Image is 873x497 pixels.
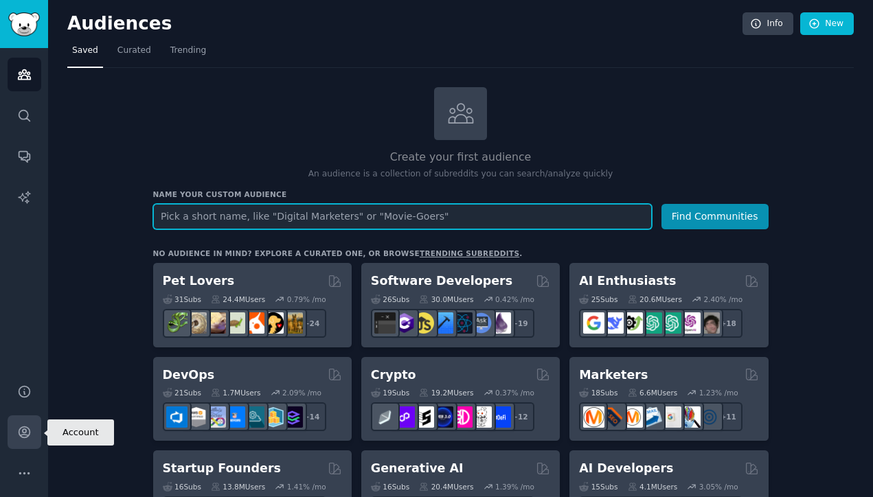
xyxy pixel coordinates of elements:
[394,312,415,334] img: csharp
[67,40,103,68] a: Saved
[699,312,720,334] img: ArtificalIntelligence
[470,406,492,428] img: CryptoNews
[371,460,464,477] h2: Generative AI
[451,406,473,428] img: defiblockchain
[579,273,676,290] h2: AI Enthusiasts
[166,312,188,334] img: herpetology
[262,406,284,428] img: aws_cdk
[205,406,226,428] img: Docker_DevOps
[205,312,226,334] img: leopardgeckos
[579,482,617,492] div: 15 Sub s
[506,309,534,338] div: + 19
[419,388,473,397] div: 19.2M Users
[211,388,261,397] div: 1.7M Users
[579,460,673,477] h2: AI Developers
[660,312,681,334] img: chatgpt_prompts_
[371,273,512,290] h2: Software Developers
[153,248,523,258] div: No audience in mind? Explore a curated one, or browse .
[371,482,409,492] div: 16 Sub s
[297,402,326,431] div: + 14
[628,388,678,397] div: 6.6M Users
[699,482,738,492] div: 3.05 % /mo
[679,312,701,334] img: OpenAIDev
[117,45,151,57] span: Curated
[113,40,156,68] a: Curated
[628,482,678,492] div: 4.1M Users
[622,312,643,334] img: AItoolsCatalog
[185,406,207,428] img: AWS_Certified_Experts
[371,294,409,304] div: 26 Sub s
[243,312,264,334] img: cockatiel
[420,249,519,257] a: trending subreddits
[371,367,416,384] h2: Crypto
[282,312,303,334] img: dogbreed
[297,309,326,338] div: + 24
[153,189,769,199] h3: Name your custom audience
[661,204,769,229] button: Find Communities
[451,312,473,334] img: reactnative
[163,482,201,492] div: 16 Sub s
[699,406,720,428] img: OnlineMarketing
[153,168,769,181] p: An audience is a collection of subreddits you can search/analyze quickly
[579,294,617,304] div: 25 Sub s
[432,312,453,334] img: iOSProgramming
[419,294,473,304] div: 30.0M Users
[628,294,682,304] div: 20.6M Users
[583,312,604,334] img: GoogleGeminiAI
[163,388,201,397] div: 21 Sub s
[699,388,738,397] div: 1.23 % /mo
[163,460,281,477] h2: Startup Founders
[432,406,453,428] img: web3
[641,406,662,428] img: Emailmarketing
[211,482,265,492] div: 13.8M Users
[579,388,617,397] div: 18 Sub s
[185,312,207,334] img: ballpython
[495,388,534,397] div: 0.37 % /mo
[211,294,265,304] div: 24.4M Users
[490,406,511,428] img: defi_
[602,312,624,334] img: DeepSeek
[374,312,396,334] img: software
[8,12,40,36] img: GummySearch logo
[371,388,409,397] div: 19 Sub s
[224,406,245,428] img: DevOpsLinks
[243,406,264,428] img: platformengineering
[282,406,303,428] img: PlatformEngineers
[282,388,321,397] div: 2.09 % /mo
[262,312,284,334] img: PetAdvice
[660,406,681,428] img: googleads
[67,13,742,35] h2: Audiences
[679,406,701,428] img: MarketingResearch
[163,294,201,304] div: 31 Sub s
[287,482,326,492] div: 1.41 % /mo
[742,12,793,36] a: Info
[394,406,415,428] img: 0xPolygon
[419,482,473,492] div: 20.4M Users
[583,406,604,428] img: content_marketing
[470,312,492,334] img: AskComputerScience
[287,294,326,304] div: 0.79 % /mo
[153,149,769,166] h2: Create your first audience
[579,367,648,384] h2: Marketers
[163,273,235,290] h2: Pet Lovers
[153,204,652,229] input: Pick a short name, like "Digital Marketers" or "Movie-Goers"
[490,312,511,334] img: elixir
[374,406,396,428] img: ethfinance
[163,367,215,384] h2: DevOps
[506,402,534,431] div: + 12
[72,45,98,57] span: Saved
[602,406,624,428] img: bigseo
[166,406,188,428] img: azuredevops
[224,312,245,334] img: turtle
[714,402,742,431] div: + 11
[703,294,742,304] div: 2.40 % /mo
[413,406,434,428] img: ethstaker
[495,294,534,304] div: 0.42 % /mo
[495,482,534,492] div: 1.39 % /mo
[622,406,643,428] img: AskMarketing
[800,12,854,36] a: New
[641,312,662,334] img: chatgpt_promptDesign
[413,312,434,334] img: learnjavascript
[170,45,206,57] span: Trending
[166,40,211,68] a: Trending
